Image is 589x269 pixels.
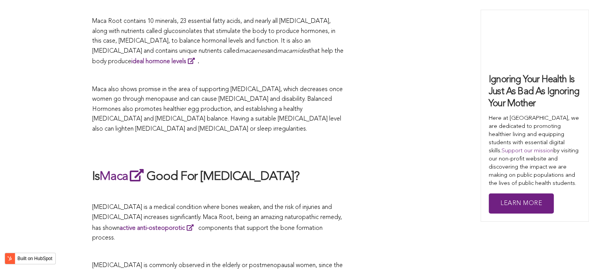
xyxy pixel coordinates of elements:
a: ideal hormone levels [131,59,198,65]
span: Maca also shows promise in the area of supporting [MEDICAL_DATA], which decreases once women go t... [92,86,343,132]
a: active anti-osteoporotic [120,225,197,231]
h2: Is Good For [MEDICAL_DATA]? [92,167,344,185]
span: and [267,48,277,54]
iframe: Chat Widget [550,232,589,269]
a: Learn More [489,193,554,214]
label: Built on HubSpot [14,253,55,264]
strong: . [131,59,199,65]
span: macamides [277,48,309,54]
span: [MEDICAL_DATA] is a medical condition where bones weaken, and the risk of injuries and [MEDICAL_D... [92,204,342,241]
a: Maca [100,171,146,183]
button: Built on HubSpot [5,253,56,264]
img: HubSpot sprocket logo [5,254,14,263]
span: Maca Root contains 10 minerals, 23 essential fatty acids, and nearly all [MEDICAL_DATA], along wi... [92,18,335,54]
span: macaenes [239,48,267,54]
